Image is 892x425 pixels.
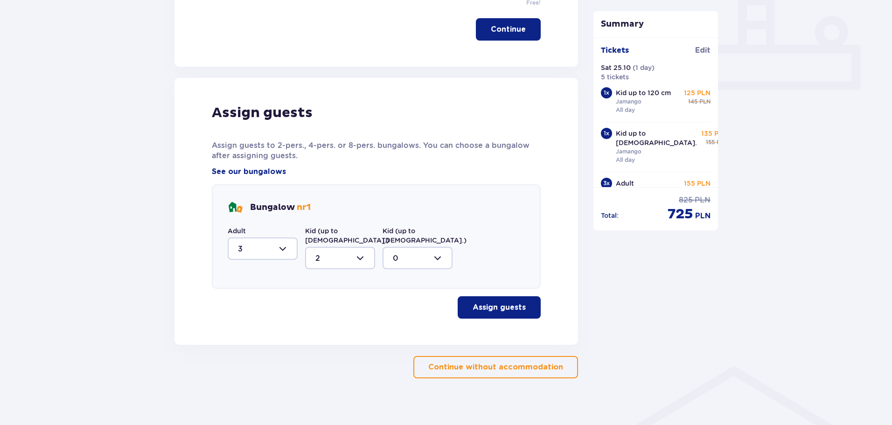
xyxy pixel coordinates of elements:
span: PLN [695,211,711,221]
p: ( 1 day ) [633,63,655,72]
span: 725 [668,205,693,223]
span: PLN [695,195,711,205]
div: 1 x [601,128,612,139]
span: 145 [688,98,697,106]
span: 825 [679,195,693,205]
label: Kid (up to [DEMOGRAPHIC_DATA].) [383,226,467,245]
p: Continue [491,24,526,35]
p: Kid up to [DEMOGRAPHIC_DATA]. [616,129,697,147]
p: 155 PLN [684,179,711,188]
button: Continue without accommodation [413,356,578,378]
span: 155 [706,138,715,146]
p: Jamango [616,147,641,156]
span: PLN [717,138,728,146]
p: Assign guests [473,302,526,313]
p: 5 tickets [601,72,629,82]
button: Assign guests [458,296,541,319]
span: PLN [699,98,711,106]
span: nr 1 [297,202,311,213]
p: 125 PLN [684,88,711,98]
span: Edit [695,45,711,56]
p: 135 PLN [701,129,728,138]
p: Adult [616,179,634,188]
p: Sat 25.10 [601,63,631,72]
p: Tickets [601,45,629,56]
p: Continue without accommodation [428,362,563,372]
p: All day [616,156,635,164]
button: Continue [476,18,541,41]
p: Total : [601,211,619,220]
a: See our bungalows [212,167,286,177]
p: Assign guests to 2-pers., 4-pers. or 8-pers. bungalows. You can choose a bungalow after assigning... [212,140,541,161]
div: 3 x [601,178,612,189]
p: Assign guests [212,104,313,122]
label: Kid (up to [DEMOGRAPHIC_DATA].) [305,226,389,245]
img: bungalows Icon [228,200,243,215]
label: Adult [228,226,246,236]
p: Jamango [616,98,641,106]
div: 1 x [601,87,612,98]
p: Bungalow [250,202,311,213]
p: All day [616,106,635,114]
p: Summary [593,19,718,30]
p: Kid up to 120 cm [616,88,671,98]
